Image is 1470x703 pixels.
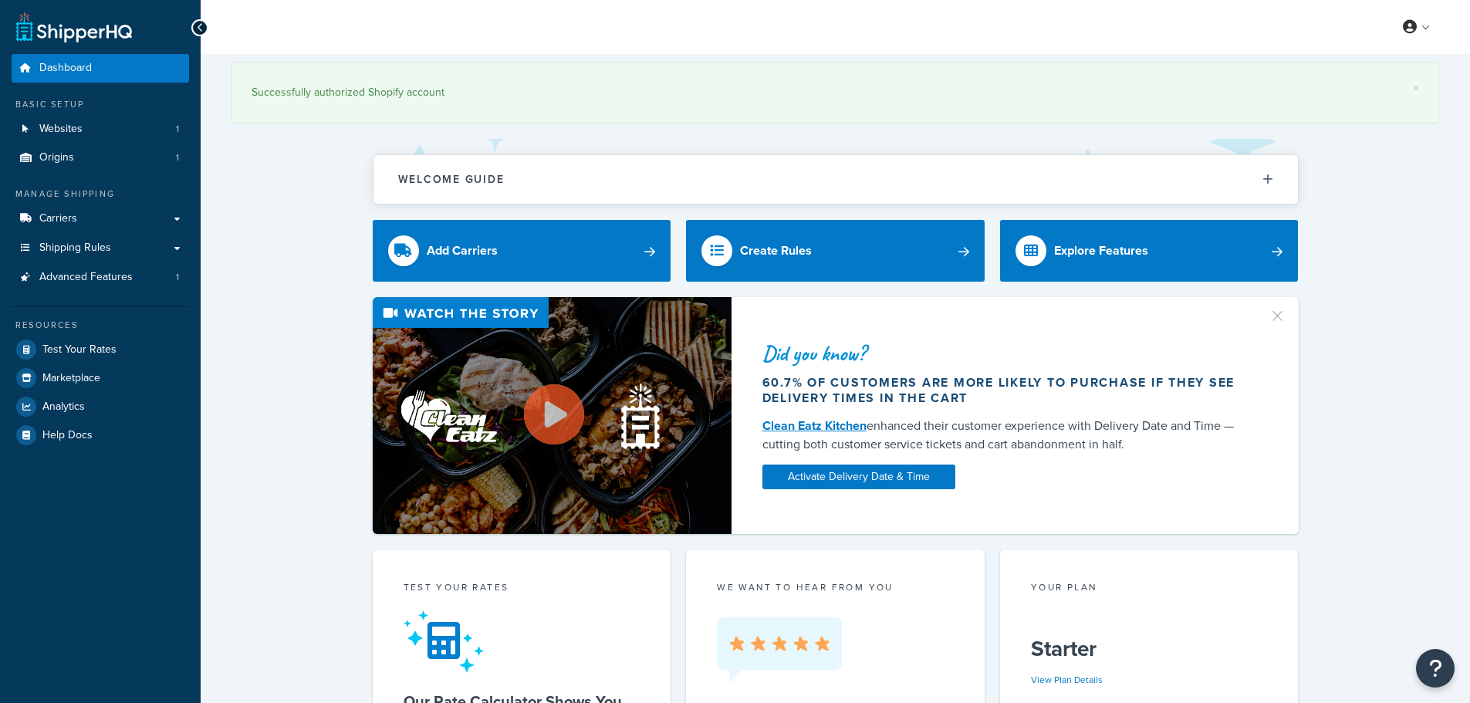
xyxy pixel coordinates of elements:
[1031,637,1268,661] h5: Starter
[39,242,111,255] span: Shipping Rules
[176,151,179,164] span: 1
[717,580,954,594] p: we want to hear from you
[1000,220,1299,282] a: Explore Features
[404,580,640,598] div: Test your rates
[12,364,189,392] a: Marketplace
[12,54,189,83] a: Dashboard
[762,417,867,434] a: Clean Eatz Kitchen
[12,204,189,233] a: Carriers
[12,263,189,292] li: Advanced Features
[1031,673,1103,687] a: View Plan Details
[42,429,93,442] span: Help Docs
[762,375,1250,406] div: 60.7% of customers are more likely to purchase if they see delivery times in the cart
[12,144,189,172] li: Origins
[373,297,732,534] img: Video thumbnail
[12,234,189,262] a: Shipping Rules
[39,62,92,75] span: Dashboard
[176,271,179,284] span: 1
[39,151,74,164] span: Origins
[12,263,189,292] a: Advanced Features1
[12,144,189,172] a: Origins1
[398,174,505,185] h2: Welcome Guide
[740,240,812,262] div: Create Rules
[42,372,100,385] span: Marketplace
[12,336,189,363] a: Test Your Rates
[39,271,133,284] span: Advanced Features
[373,155,1298,204] button: Welcome Guide
[39,123,83,136] span: Websites
[12,393,189,421] a: Analytics
[39,212,77,225] span: Carriers
[12,98,189,111] div: Basic Setup
[1413,82,1419,94] a: ×
[12,115,189,144] a: Websites1
[686,220,985,282] a: Create Rules
[252,82,1419,103] div: Successfully authorized Shopify account
[762,343,1250,364] div: Did you know?
[176,123,179,136] span: 1
[42,401,85,414] span: Analytics
[1416,649,1455,688] button: Open Resource Center
[1054,240,1148,262] div: Explore Features
[12,188,189,201] div: Manage Shipping
[762,417,1250,454] div: enhanced their customer experience with Delivery Date and Time — cutting both customer service ti...
[12,115,189,144] li: Websites
[762,465,955,489] a: Activate Delivery Date & Time
[1031,580,1268,598] div: Your Plan
[12,319,189,332] div: Resources
[373,220,671,282] a: Add Carriers
[427,240,498,262] div: Add Carriers
[12,421,189,449] a: Help Docs
[42,343,117,357] span: Test Your Rates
